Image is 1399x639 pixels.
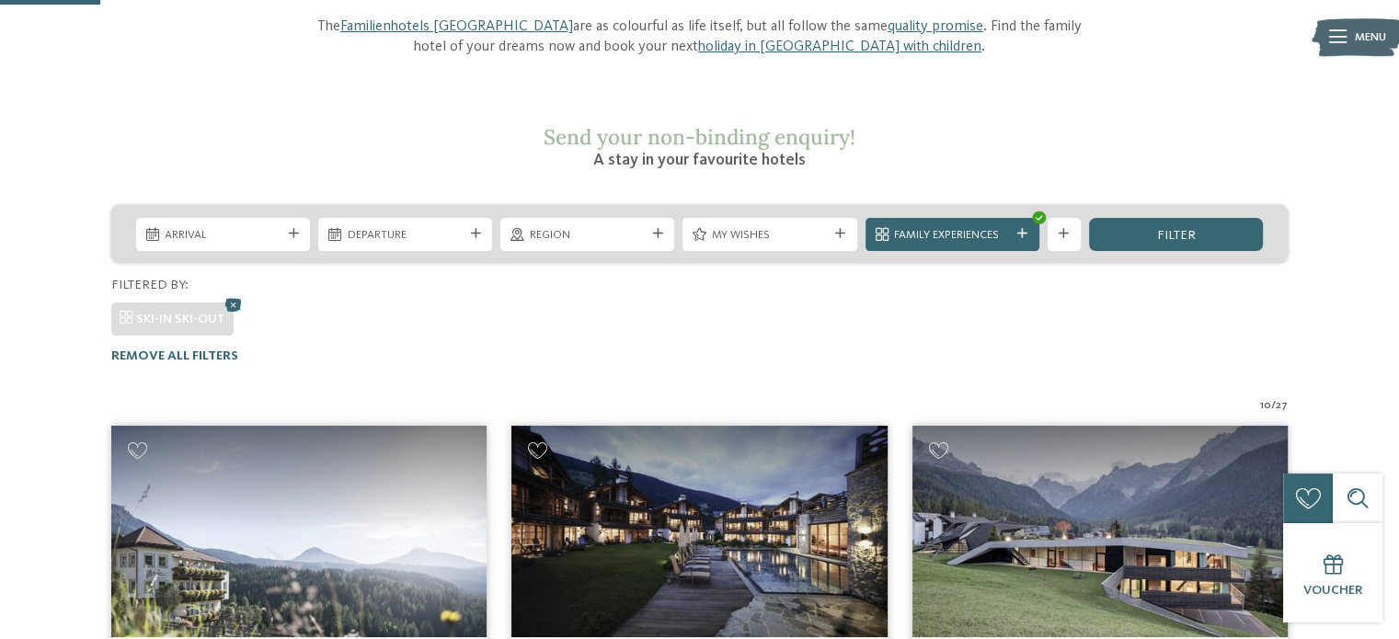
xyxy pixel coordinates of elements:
[593,152,806,168] span: A stay in your favourite hotels
[511,426,887,637] img: Post Alpina - Family Mountain Chalets ****ˢ
[306,17,1094,58] p: The are as colourful as life itself, but all follow the same . Find the family hotel of your drea...
[1283,523,1382,622] a: Voucher
[165,227,281,244] span: Arrival
[136,313,225,325] span: SKI-IN SKI-OUT
[111,426,487,637] img: Adventure Family Hotel Maria ****
[1302,584,1362,597] span: Voucher
[348,227,464,244] span: Departure
[340,19,573,34] a: Familienhotels [GEOGRAPHIC_DATA]
[1260,397,1271,414] span: 10
[544,123,855,150] span: Send your non-binding enquiry!
[888,19,983,34] a: quality promise
[111,279,189,291] span: Filtered by:
[712,227,828,244] span: My wishes
[912,426,1288,637] img: Family Resort Rainer ****ˢ
[1276,397,1288,414] span: 27
[1156,229,1195,242] span: filter
[894,227,1010,244] span: Family Experiences
[111,349,238,362] span: Remove all filters
[1271,397,1276,414] span: /
[530,227,646,244] span: Region
[698,40,981,54] a: holiday in [GEOGRAPHIC_DATA] with children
